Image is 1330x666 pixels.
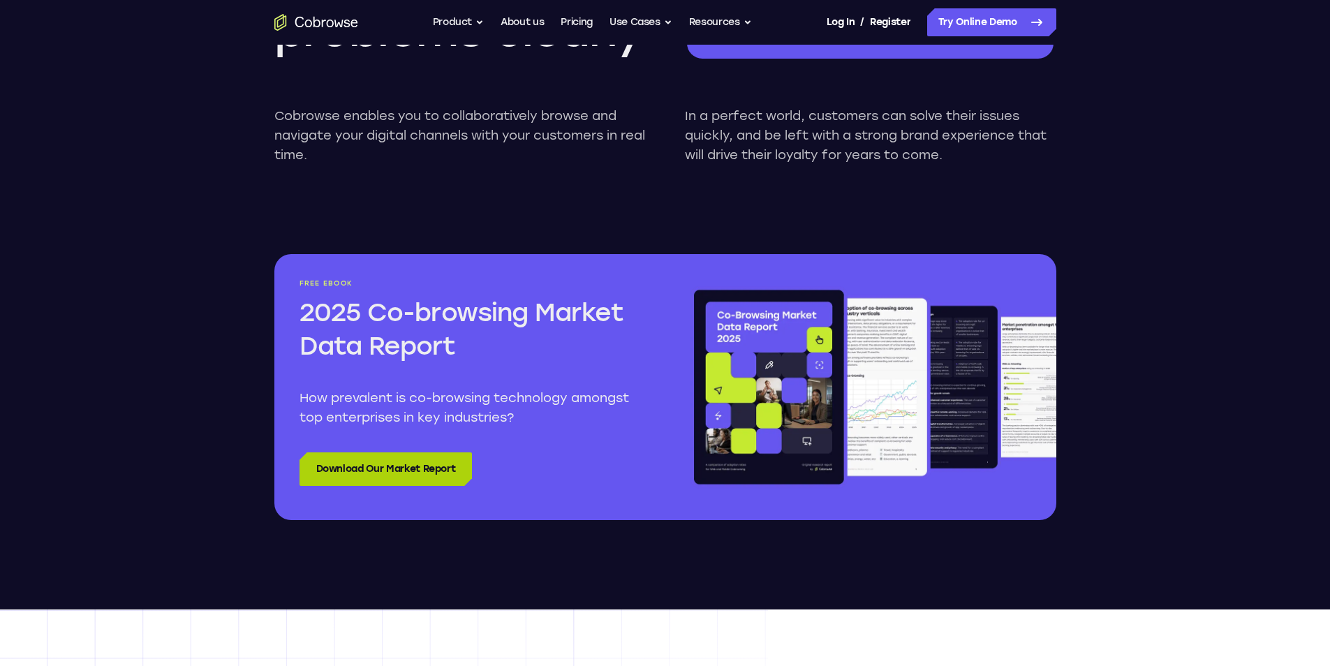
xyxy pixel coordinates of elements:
img: Co-browsing market overview report book pages [690,279,1056,495]
a: Pricing [561,8,593,36]
button: Resources [689,8,752,36]
a: About us [501,8,544,36]
a: Log In [827,8,855,36]
p: Free ebook [300,279,640,288]
p: How prevalent is co-browsing technology amongst top enterprises in key industries? [300,388,640,427]
span: / [860,14,864,31]
a: Try Online Demo [927,8,1056,36]
button: Use Cases [609,8,672,36]
a: Go to the home page [274,14,358,31]
p: Cobrowse enables you to collaboratively browse and navigate your digital channels with your custo... [274,106,646,165]
a: Register [870,8,910,36]
h2: 2025 Co-browsing Market Data Report [300,296,640,363]
button: Product [433,8,485,36]
p: In a perfect world, customers can solve their issues quickly, and be left with a strong brand exp... [685,106,1056,165]
a: Download Our Market Report [300,452,473,486]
